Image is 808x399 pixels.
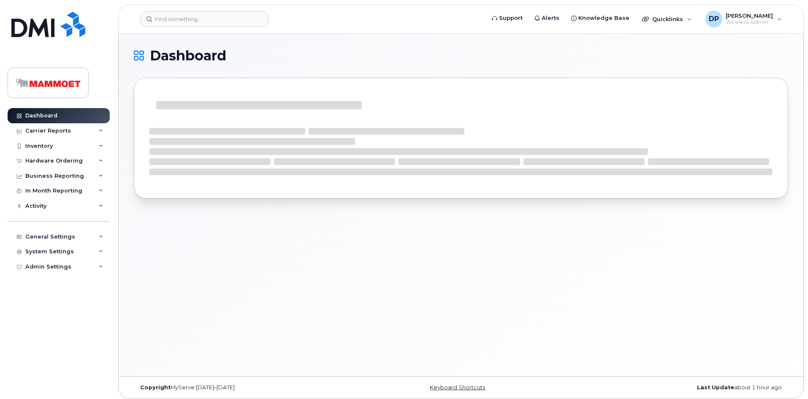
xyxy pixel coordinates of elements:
[140,384,171,391] strong: Copyright
[134,384,352,391] div: MyServe [DATE]–[DATE]
[570,384,788,391] div: about 1 hour ago
[430,384,485,391] a: Keyboard Shortcuts
[150,49,226,62] span: Dashboard
[697,384,734,391] strong: Last Update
